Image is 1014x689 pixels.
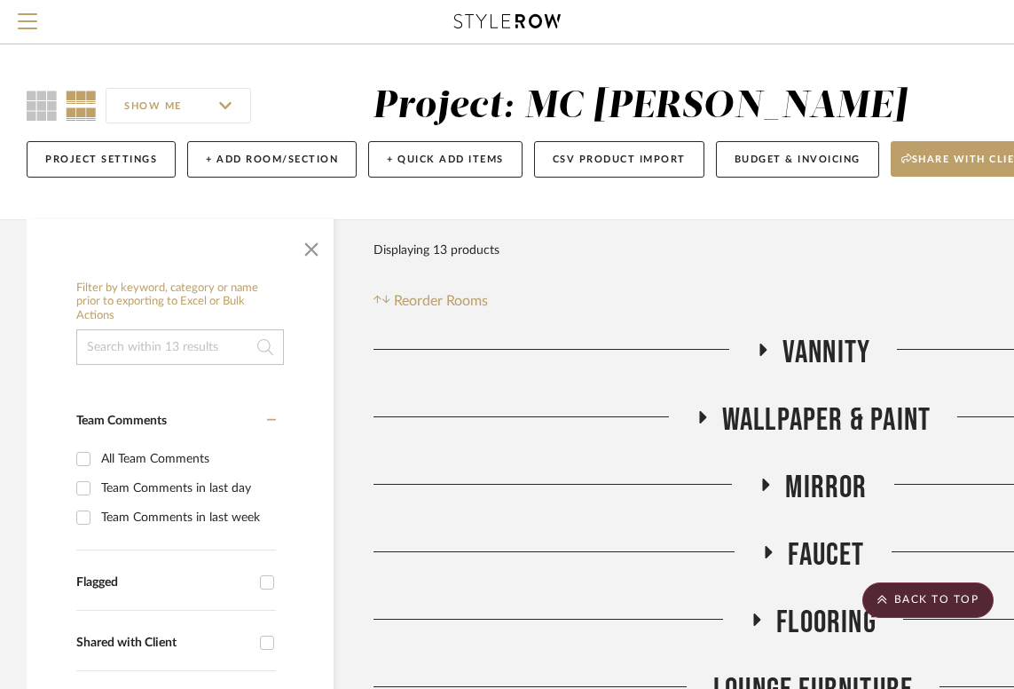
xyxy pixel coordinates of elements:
[373,88,907,125] div: Project: MC [PERSON_NAME]
[862,582,994,618] scroll-to-top-button: BACK TO TOP
[101,445,271,473] div: All Team Comments
[76,281,284,323] h6: Filter by keyword, category or name prior to exporting to Excel or Bulk Actions
[294,228,329,264] button: Close
[76,329,284,365] input: Search within 13 results
[534,141,704,178] button: CSV Product Import
[394,290,488,312] span: Reorder Rooms
[187,141,357,178] button: + Add Room/Section
[76,575,251,590] div: Flagged
[76,415,167,427] span: Team Comments
[373,233,499,268] div: Displaying 13 products
[76,636,251,651] div: Shared with Client
[101,474,271,503] div: Team Comments in last day
[373,290,488,312] button: Reorder Rooms
[782,334,870,372] span: Vannity
[101,503,271,532] div: Team Comments in last week
[27,141,176,178] button: Project Settings
[785,469,867,507] span: Mirror
[776,604,876,642] span: Flooring
[722,401,931,440] span: Wallpaper & Paint
[368,141,523,178] button: + Quick Add Items
[788,536,864,574] span: faucet
[716,141,879,178] button: Budget & Invoicing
